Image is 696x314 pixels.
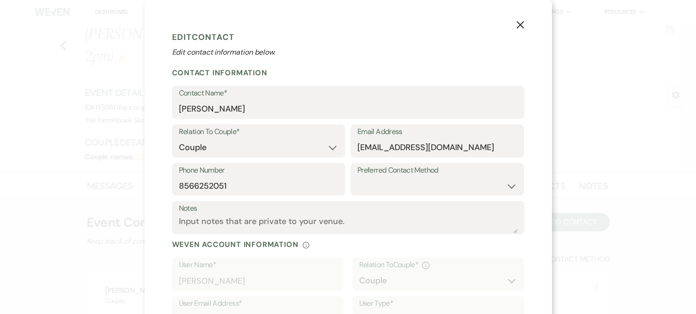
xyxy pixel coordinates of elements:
label: User Type* [359,297,518,310]
h1: Edit Contact [172,30,524,44]
div: Relation To Couple * [359,258,518,272]
h2: Contact Information [172,68,524,78]
label: Email Address [357,125,517,139]
label: Contact Name* [179,87,518,100]
div: Weven Account Information [172,240,524,249]
label: Relation To Couple* [179,125,339,139]
label: Preferred Contact Method [357,164,517,177]
p: Edit contact information below. [172,47,524,58]
label: Notes [179,202,518,215]
label: Phone Number [179,164,339,177]
input: First and Last Name [179,100,518,118]
label: User Name* [179,258,337,272]
label: User Email Address* [179,297,337,310]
